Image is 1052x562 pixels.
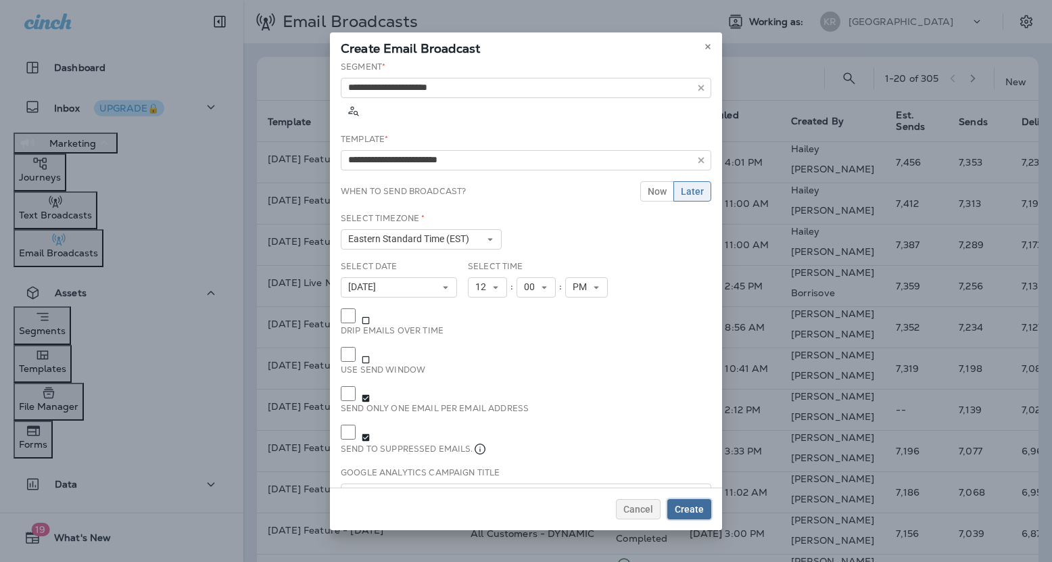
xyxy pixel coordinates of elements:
[517,277,556,298] button: 00
[341,403,711,414] label: Send only one email per email address
[616,499,661,519] button: Cancel
[556,277,565,298] div: :
[348,233,475,245] span: Eastern Standard Time (EST)
[341,365,711,375] label: Use send window
[341,261,398,272] label: Select Date
[330,32,722,61] div: Create Email Broadcast
[341,442,711,456] label: Send to suppressed emails.
[341,213,425,224] label: Select Timezone
[565,277,608,298] button: PM
[341,186,466,197] label: When to send broadcast?
[524,281,540,293] span: 00
[640,181,674,202] button: Now
[341,467,500,478] label: Google Analytics Campaign Title
[667,499,711,519] button: Create
[623,505,653,514] span: Cancel
[675,505,704,514] span: Create
[341,98,365,122] button: Calculate the estimated number of emails to be sent based on selected segment. (This could take a...
[468,261,523,272] label: Select Time
[573,281,592,293] span: PM
[341,134,388,145] label: Template
[341,325,526,336] label: Drip emails over time
[341,62,385,72] label: Segment
[341,277,457,298] button: [DATE]
[507,277,517,298] div: :
[341,229,502,250] button: Eastern Standard Time (EST)
[681,187,704,196] span: Later
[648,187,667,196] span: Now
[475,281,492,293] span: 12
[348,281,381,293] span: [DATE]
[468,277,507,298] button: 12
[673,181,711,202] button: Later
